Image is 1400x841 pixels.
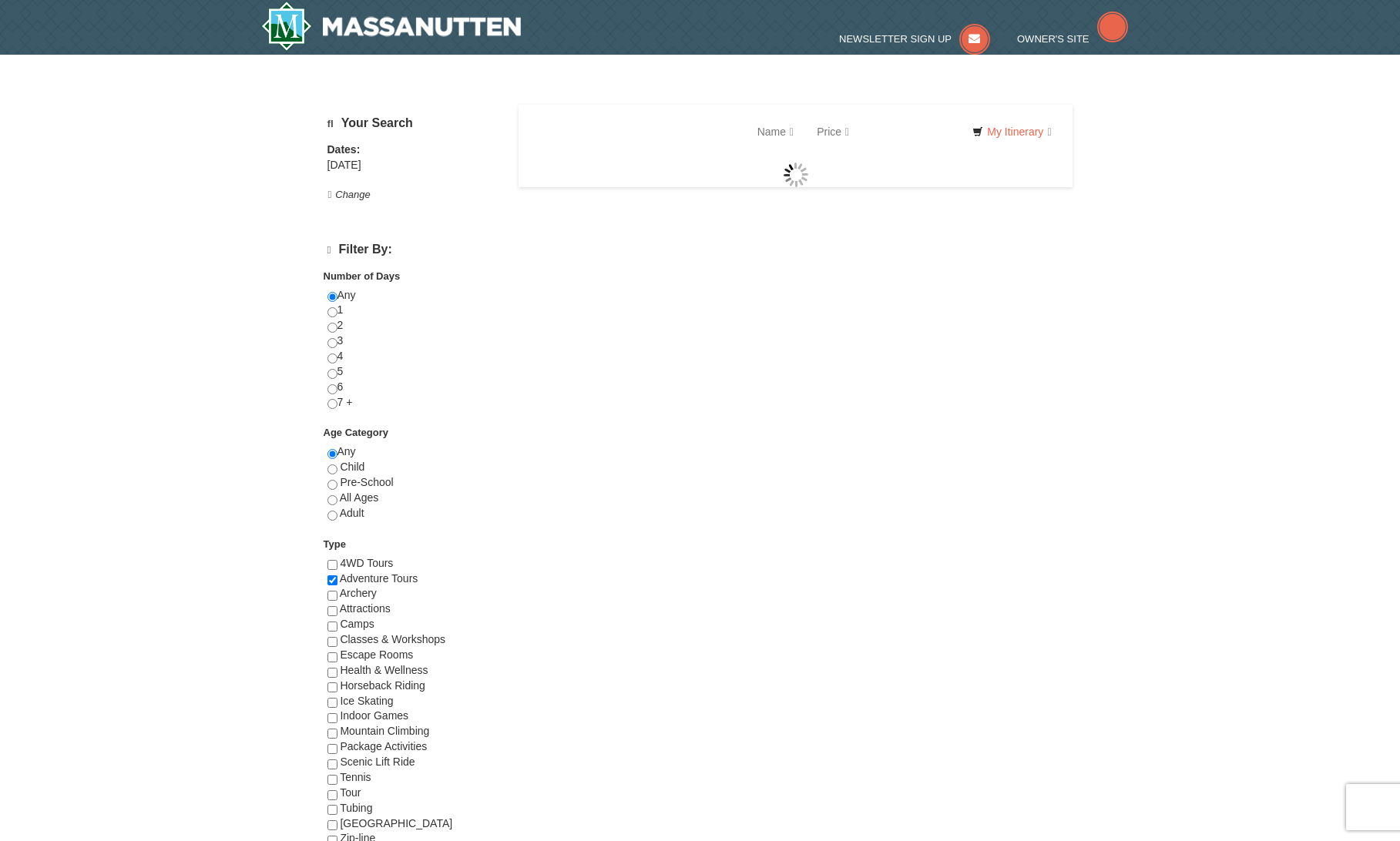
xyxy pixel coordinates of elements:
img: Massanutten Resort Logo [261,2,522,51]
span: Child [340,461,364,473]
span: Escape Rooms [340,648,413,661]
span: Tour [340,786,361,799]
a: Newsletter Sign Up [839,33,990,45]
button: Change [327,186,371,203]
span: Adventure Tours [340,572,418,585]
a: Owner's Site [1017,33,1128,45]
span: Health & Wellness [340,664,428,676]
span: All Ages [340,491,379,504]
strong: Number of Days [324,270,401,282]
span: Classes & Workshops [340,633,445,645]
span: Adult [340,507,364,519]
span: Pre-School [340,476,393,488]
span: Indoor Games [340,709,408,722]
a: Name [746,116,805,147]
span: Owner's Site [1017,33,1089,45]
a: My Itinerary [962,120,1061,143]
span: 4WD Tours [340,557,393,569]
span: Newsletter Sign Up [839,33,952,45]
a: Price [805,116,861,147]
h4: Filter By: [327,243,499,257]
strong: Type [324,538,346,550]
span: Package Activities [340,740,427,752]
span: Attractions [340,602,391,615]
span: [GEOGRAPHIC_DATA] [340,817,452,829]
a: Massanutten Resort [261,2,522,51]
span: Mountain Climbing [340,725,429,737]
span: Horseback Riding [340,679,425,692]
span: Archery [340,587,377,599]
img: wait gif [784,163,808,187]
h5: Your Search [327,116,499,131]
span: Tennis [340,771,371,783]
strong: Age Category [324,427,389,438]
div: Any 1 2 3 4 5 6 7 + [327,288,499,426]
strong: Dates: [327,143,361,156]
div: Any [327,444,499,536]
span: Ice Skating [340,695,393,707]
span: Camps [340,618,374,630]
span: Tubing [340,802,372,814]
span: Scenic Lift Ride [340,756,415,768]
div: [DATE] [327,158,499,173]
